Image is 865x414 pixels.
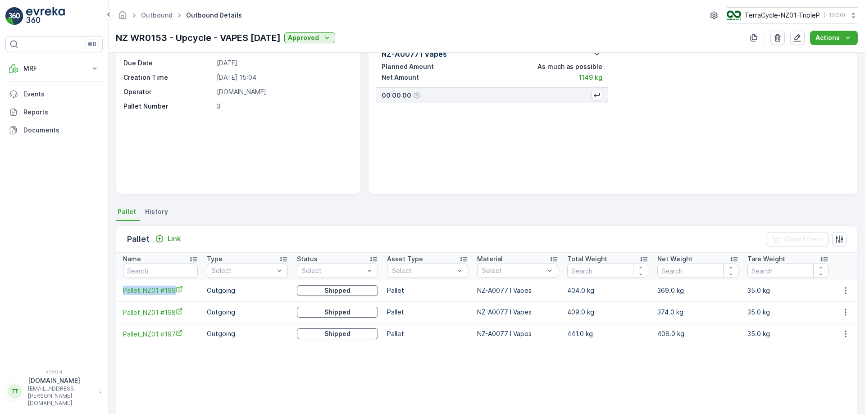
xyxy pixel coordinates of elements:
[815,33,840,42] p: Actions
[123,308,198,317] a: Pallet_NZ01 #198
[23,126,99,135] p: Documents
[5,376,103,407] button: TT[DOMAIN_NAME][EMAIL_ADDRESS][PERSON_NAME][DOMAIN_NAME]
[537,62,602,71] p: As much as possible
[477,286,558,295] p: NZ-A0077 I Vapes
[477,329,558,338] p: NZ-A0077 I Vapes
[727,10,741,20] img: TC_7kpGtVS.png
[5,369,103,374] span: v 1.50.4
[297,285,378,296] button: Shipped
[28,385,95,407] p: [EMAIL_ADDRESS][PERSON_NAME][DOMAIN_NAME]
[824,12,845,19] p: ( +12:00 )
[5,7,23,25] img: logo
[123,59,213,68] p: Due Date
[657,329,738,338] p: 406.0 kg
[123,286,198,295] a: Pallet_NZ01 #199
[23,108,99,117] p: Reports
[184,11,244,20] span: Outbound Details
[413,92,420,99] div: Help Tooltip Icon
[297,328,378,339] button: Shipped
[387,329,468,338] p: Pallet
[207,308,288,317] p: Outgoing
[217,102,351,111] p: 3
[5,59,103,77] button: MRF
[657,264,738,278] input: Search
[382,49,447,59] p: NZ-A0077 I Vapes
[387,308,468,317] p: Pallet
[8,384,22,399] div: TT
[657,286,738,295] p: 369.0 kg
[387,255,423,264] p: Asset Type
[324,286,351,295] p: Shipped
[207,286,288,295] p: Outgoing
[567,255,607,264] p: Total Weight
[5,85,103,103] a: Events
[477,308,558,317] p: NZ-A0077 I Vapes
[87,41,96,48] p: ⌘B
[392,266,454,275] p: Select
[207,255,223,264] p: Type
[217,87,351,96] p: [DOMAIN_NAME]
[5,121,103,139] a: Documents
[297,255,318,264] p: Status
[288,33,319,42] p: Approved
[116,31,281,45] p: NZ WR0153 - Upcycle - VAPES [DATE]
[482,266,544,275] p: Select
[382,62,434,71] p: Planned Amount
[118,207,136,216] span: Pallet
[151,233,184,244] button: Link
[118,14,127,21] a: Homepage
[387,286,468,295] p: Pallet
[784,235,823,244] p: Clear Filters
[28,376,95,385] p: [DOMAIN_NAME]
[212,266,274,275] p: Select
[123,329,198,339] a: Pallet_NZ01 #197
[567,308,648,317] p: 409.0 kg
[217,73,351,82] p: [DATE] 15:04
[477,255,503,264] p: Material
[302,266,364,275] p: Select
[747,329,829,338] p: 35.0 kg
[324,308,351,317] p: Shipped
[745,11,820,20] p: TerraCycle-NZ01-TripleP
[579,73,602,82] p: 1149 kg
[567,286,648,295] p: 404.0 kg
[747,255,785,264] p: Tare Weight
[123,264,198,278] input: Search
[382,91,411,100] p: 00 00 00
[26,7,65,25] img: logo_light-DOdMpM7g.png
[810,31,858,45] button: Actions
[168,234,181,243] p: Link
[747,308,829,317] p: 35.0 kg
[727,7,858,23] button: TerraCycle-NZ01-TripleP(+12:00)
[127,233,150,246] p: Pallet
[657,308,738,317] p: 374.0 kg
[141,11,173,19] a: Outbound
[766,232,829,246] button: Clear Filters
[145,207,168,216] span: History
[747,264,829,278] input: Search
[297,307,378,318] button: Shipped
[657,255,692,264] p: Net Weight
[207,329,288,338] p: Outgoing
[123,73,213,82] p: Creation Time
[567,329,648,338] p: 441.0 kg
[324,329,351,338] p: Shipped
[284,32,335,43] button: Approved
[123,255,141,264] p: Name
[5,103,103,121] a: Reports
[217,59,351,68] p: [DATE]
[567,264,648,278] input: Search
[23,90,99,99] p: Events
[123,102,213,111] p: Pallet Number
[23,64,85,73] p: MRF
[123,87,213,96] p: Operator
[747,286,829,295] p: 35.0 kg
[382,73,419,82] p: Net Amount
